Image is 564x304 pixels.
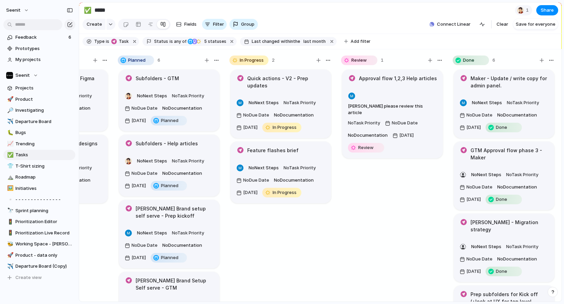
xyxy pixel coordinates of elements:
[3,127,75,138] div: 🐛Bugs
[392,120,418,126] span: No Due Date
[162,242,202,249] span: No Documentation
[6,107,13,114] button: 🔎
[3,183,75,194] a: 🖼️Initiatives
[504,241,540,252] button: NoTask Priority
[484,194,524,205] button: Done
[15,107,73,114] span: Investigating
[170,90,206,101] button: NoTask Priority
[123,115,148,126] button: [DATE]
[15,274,42,281] span: Create view
[6,241,13,247] button: 🐝
[348,103,437,116] span: [PERSON_NAME] please review this article
[381,57,384,64] span: 1
[466,124,481,131] span: [DATE]
[458,254,494,265] button: NoDue Date
[458,110,494,121] button: NoDue Date
[15,118,73,125] span: Departure Board
[427,19,473,29] button: Connect Linear
[348,120,380,125] span: No Task Priority
[471,243,501,250] span: No Next Steps
[3,194,75,205] a: ▫️- - - - - - - - - - - - - - -
[15,241,73,247] span: Working Space - [PERSON_NAME]
[252,38,279,45] span: Last changed
[279,38,301,45] button: withinthe
[494,19,511,30] button: Clear
[7,251,12,259] div: 🚀
[3,44,75,54] a: Prototypes
[82,5,93,16] button: ✅
[471,147,549,161] h1: GTM Approval flow phase 3 - Maker
[106,38,109,45] span: is
[261,122,303,133] button: In Progress
[172,158,204,163] span: No Task Priority
[119,70,220,131] div: Subfolders - GTMNoNext StepsNoTask PriorityNoDue DateNoDocumentation[DATE]Planned
[463,57,474,64] span: Done
[241,21,254,28] span: Group
[136,205,214,219] h1: [PERSON_NAME] Brand setup self serve - Prep kickoff
[261,187,303,198] button: In Progress
[243,177,269,184] span: No Due Date
[6,96,13,103] button: 🚀
[303,38,326,45] span: last month
[173,19,199,30] button: Fields
[131,105,158,112] span: No Due Date
[243,124,258,131] span: [DATE]
[471,219,549,233] h1: [PERSON_NAME] - Migration strategy
[516,21,555,28] span: Save for everyone
[243,189,258,196] span: [DATE]
[131,242,158,249] span: No Due Date
[274,112,314,119] span: No Documentation
[7,196,12,204] div: ▫️
[149,115,189,126] button: Planned
[301,38,328,45] button: last month
[284,165,316,170] span: No Task Priority
[383,118,419,129] button: NoDue Date
[466,196,481,203] span: [DATE]
[3,94,75,105] div: 🚀Product
[3,150,75,160] div: ✅Tasks
[6,151,13,158] button: ✅
[235,122,259,133] button: [DATE]
[541,7,554,14] span: Share
[161,254,178,261] span: Planned
[3,139,75,149] div: 📈Trending
[243,112,269,119] span: No Due Date
[249,165,279,171] span: No Next Steps
[137,158,167,165] span: No Next Steps
[162,170,202,177] span: No Documentation
[15,34,66,41] span: Feedback
[15,72,30,79] span: Seenit
[7,118,12,125] div: ✈️
[3,261,75,271] div: ✈️Departure Board (Copy)
[137,230,167,236] span: No Next Steps
[15,129,73,136] span: Bugs
[7,173,12,181] div: ⛰️
[94,38,104,45] span: Type
[3,217,75,227] a: 🚦Prioritization Editor
[230,70,331,138] div: Quick actions - V2 - Prep updatesNoNext StepsNoTask PriorityNoDue DateNoDocumentation[DATE]In Pro...
[3,105,75,115] div: 🔎Investigating
[466,256,492,263] span: No Due Date
[6,118,13,125] button: ✈️
[213,21,224,28] span: Filter
[123,103,159,114] button: NoDue Date
[496,124,507,131] span: Done
[131,170,158,177] span: No Due Date
[136,277,214,291] h1: [PERSON_NAME] Brand Setup Self serve - GTM
[202,38,226,45] span: statuses
[15,96,73,103] span: Product
[3,228,75,238] div: 🚦Prioritization Live Record
[273,189,297,196] span: In Progress
[348,132,388,139] span: No Documentation
[172,230,204,235] span: No Task Priority
[3,250,75,260] div: 🚀Product - data only
[15,230,73,236] span: Prioritization Live Record
[3,161,75,171] div: 👕T-Shirt sizing
[6,207,13,214] button: 🔭
[458,266,482,277] button: [DATE]
[458,122,482,133] button: [DATE]
[284,100,316,105] span: No Task Priority
[137,93,167,99] span: No Next Steps
[131,182,146,189] span: [DATE]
